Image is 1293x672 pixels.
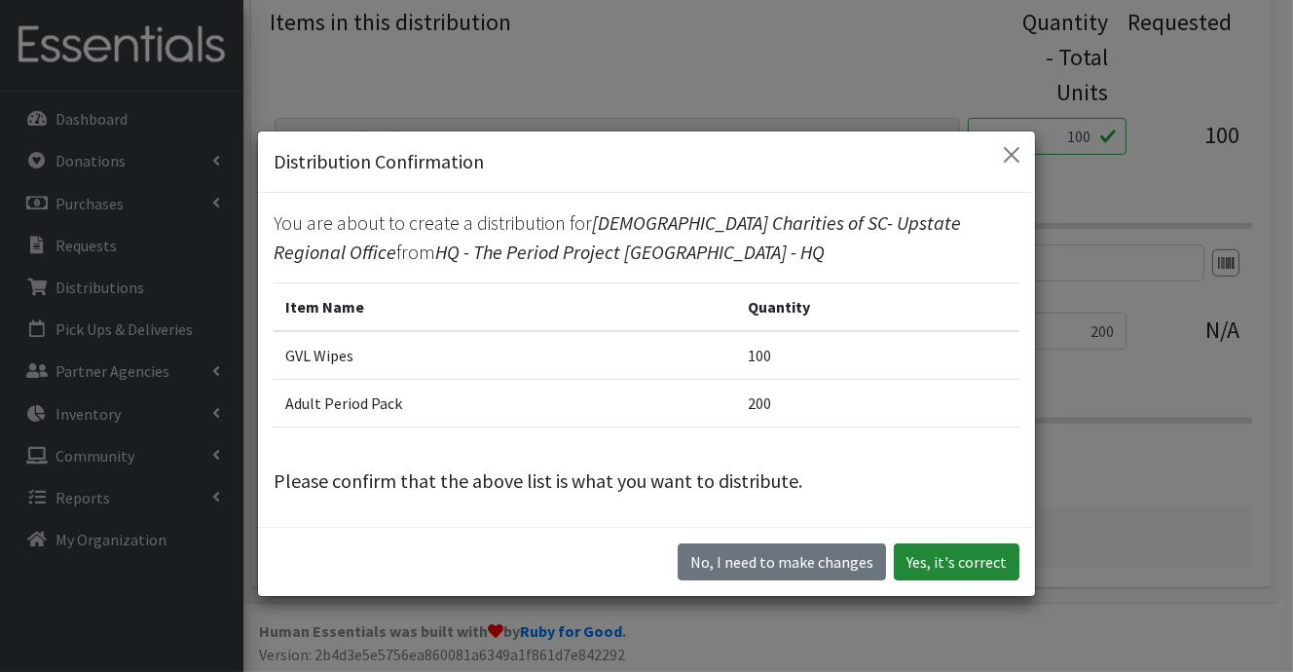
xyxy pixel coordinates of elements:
[274,208,1019,267] p: You are about to create a distribution for from
[996,139,1027,170] button: Close
[736,282,1019,331] th: Quantity
[274,467,1019,496] p: Please confirm that the above list is what you want to distribute.
[678,543,886,580] button: No I need to make changes
[274,282,736,331] th: Item Name
[274,379,736,427] td: Adult Period Pack
[736,379,1019,427] td: 200
[274,210,961,264] span: [DEMOGRAPHIC_DATA] Charities of SC- Upstate Regional Office
[274,147,484,176] h5: Distribution Confirmation
[274,331,736,380] td: GVL Wipes
[894,543,1019,580] button: Yes, it's correct
[435,240,825,264] span: HQ - The Period Project [GEOGRAPHIC_DATA] - HQ
[736,331,1019,380] td: 100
